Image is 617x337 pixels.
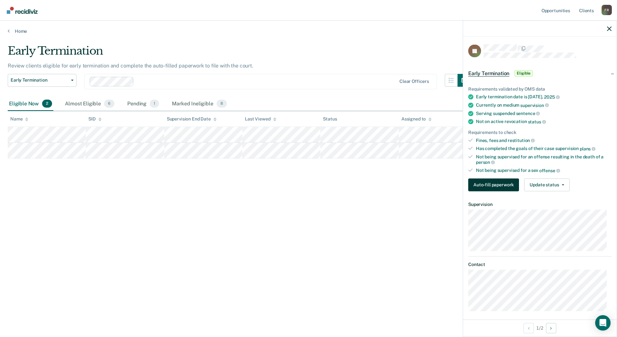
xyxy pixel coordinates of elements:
div: Almost Eligible [64,97,116,111]
div: Open Intercom Messenger [595,315,611,331]
div: Pending [126,97,160,111]
span: Early Termination [11,77,68,83]
div: Currently on medium [476,102,612,108]
div: Status [323,116,337,122]
p: Review clients eligible for early termination and complete the auto-filled paperwork to file with... [8,63,253,69]
div: Early termination date is [DATE], [476,94,612,100]
div: Requirements validated by OMS data [468,86,612,92]
a: Navigate to form link [468,178,522,191]
span: Eligible [514,70,533,76]
div: Clear officers [399,79,429,84]
button: Previous Opportunity [523,323,534,333]
div: Supervision End Date [167,116,217,122]
dt: Supervision [468,201,612,207]
dt: Contact [468,262,612,267]
span: 2025 [544,94,559,100]
div: F R [602,5,612,15]
div: Name [10,116,28,122]
img: Recidiviz [7,7,38,14]
a: Home [8,28,609,34]
span: Early Termination [468,70,509,76]
span: restitution [508,138,535,143]
button: Next Opportunity [546,323,556,333]
div: 1 / 2 [463,319,617,336]
button: Auto-fill paperwork [468,178,519,191]
div: Eligible Now [8,97,53,111]
span: offense [539,168,560,173]
span: 1 [150,100,159,108]
div: Assigned to [401,116,432,122]
div: Serving suspended [476,111,612,116]
div: Fines, fees and [476,137,612,143]
div: SID [88,116,102,122]
span: supervision [520,102,549,108]
div: Early Termination [8,44,470,63]
span: sentence [516,111,540,116]
div: Not being supervised for an offense resulting in the death of a [476,154,612,165]
span: 2 [42,100,52,108]
div: Marked Ineligible [171,97,228,111]
div: Last Viewed [245,116,276,122]
div: Not being supervised for a sex [476,168,612,173]
div: Not on active revocation [476,119,612,125]
span: 6 [104,100,114,108]
span: person [476,160,495,165]
div: Requirements to check [468,129,612,135]
div: Early TerminationEligible [463,63,617,84]
span: 8 [217,100,227,108]
span: plans [580,146,595,151]
button: Update status [524,178,569,191]
span: status [528,119,546,124]
div: Has completed the goals of their case supervision [476,146,612,152]
button: Profile dropdown button [602,5,612,15]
